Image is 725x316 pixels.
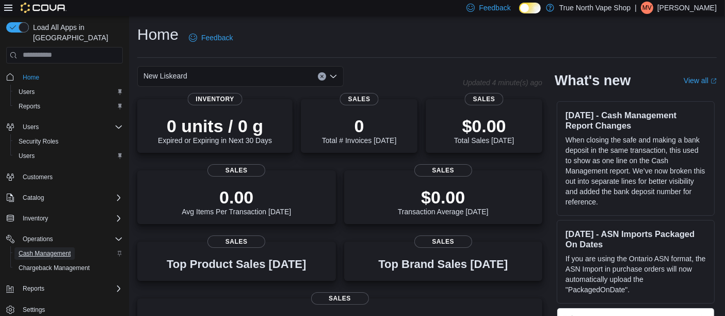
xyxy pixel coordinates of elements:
a: Users [14,86,39,98]
p: [PERSON_NAME] [657,2,717,14]
input: Dark Mode [519,3,541,13]
span: Users [14,150,123,162]
button: Open list of options [329,72,337,81]
button: Users [10,149,127,163]
span: Cash Management [19,249,71,258]
span: Operations [19,233,123,245]
button: Users [2,120,127,134]
a: Security Roles [14,135,62,148]
p: True North Vape Shop [559,2,631,14]
button: Users [10,85,127,99]
button: Chargeback Management [10,261,127,275]
p: $0.00 [454,116,514,136]
button: Reports [2,281,127,296]
span: Catalog [23,194,44,202]
span: Reports [19,282,123,295]
p: $0.00 [398,187,489,208]
span: Catalog [19,192,123,204]
span: Users [23,123,39,131]
span: Chargeback Management [19,264,90,272]
button: Operations [2,232,127,246]
button: Catalog [2,191,127,205]
button: Clear input [318,72,326,81]
span: Reports [14,100,123,113]
span: Security Roles [14,135,123,148]
a: View allExternal link [684,76,717,85]
h3: Top Brand Sales [DATE] [378,258,508,271]
a: Home [19,71,43,84]
span: Sales [414,164,472,177]
span: Users [19,121,123,133]
a: Chargeback Management [14,262,94,274]
span: Chargeback Management [14,262,123,274]
svg: External link [711,78,717,84]
span: MV [642,2,652,14]
span: Customers [19,170,123,183]
span: Users [19,88,35,96]
button: Reports [10,99,127,114]
p: Updated 4 minute(s) ago [463,78,542,87]
h3: [DATE] - Cash Management Report Changes [566,110,706,131]
button: Operations [19,233,57,245]
span: Sales [465,93,504,105]
span: Cash Management [14,247,123,260]
span: Users [19,152,35,160]
div: Expired or Expiring in Next 30 Days [158,116,272,145]
p: When closing the safe and making a bank deposit in the same transaction, this used to show as one... [566,135,706,207]
div: Total Sales [DATE] [454,116,514,145]
div: Total # Invoices [DATE] [322,116,396,145]
span: Customers [23,173,53,181]
button: Cash Management [10,246,127,261]
span: Operations [23,235,53,243]
span: Sales [414,235,472,248]
button: Inventory [19,212,52,225]
button: Home [2,70,127,85]
h1: Home [137,24,179,45]
span: Settings [19,303,123,316]
p: | [635,2,637,14]
div: Avg Items Per Transaction [DATE] [182,187,291,216]
span: Settings [23,306,45,314]
h2: What's new [555,72,631,89]
span: Dark Mode [519,13,520,14]
span: Users [14,86,123,98]
img: Cova [21,3,67,13]
h3: Top Product Sales [DATE] [167,258,306,271]
span: Reports [19,102,40,110]
span: Home [23,73,39,82]
span: Sales [311,292,369,305]
a: Cash Management [14,247,75,260]
span: Security Roles [19,137,58,146]
span: Inventory [19,212,123,225]
button: Inventory [2,211,127,226]
button: Security Roles [10,134,127,149]
p: 0 units / 0 g [158,116,272,136]
p: 0 [322,116,396,136]
span: Reports [23,285,44,293]
span: Sales [340,93,379,105]
span: Feedback [201,33,233,43]
span: Inventory [23,214,48,223]
div: Mike Vape [641,2,653,14]
span: Inventory [187,93,243,105]
span: New Liskeard [143,70,187,82]
a: Users [14,150,39,162]
span: Feedback [479,3,510,13]
a: Feedback [185,27,237,48]
a: Customers [19,171,57,183]
div: Transaction Average [DATE] [398,187,489,216]
span: Sales [207,164,265,177]
p: 0.00 [182,187,291,208]
button: Reports [19,282,49,295]
p: If you are using the Ontario ASN format, the ASN Import in purchase orders will now automatically... [566,254,706,295]
span: Load All Apps in [GEOGRAPHIC_DATA] [29,22,123,43]
button: Catalog [19,192,48,204]
h3: [DATE] - ASN Imports Packaged On Dates [566,229,706,249]
a: Reports [14,100,44,113]
a: Settings [19,304,49,316]
span: Home [19,71,123,84]
button: Users [19,121,43,133]
span: Sales [207,235,265,248]
button: Customers [2,169,127,184]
